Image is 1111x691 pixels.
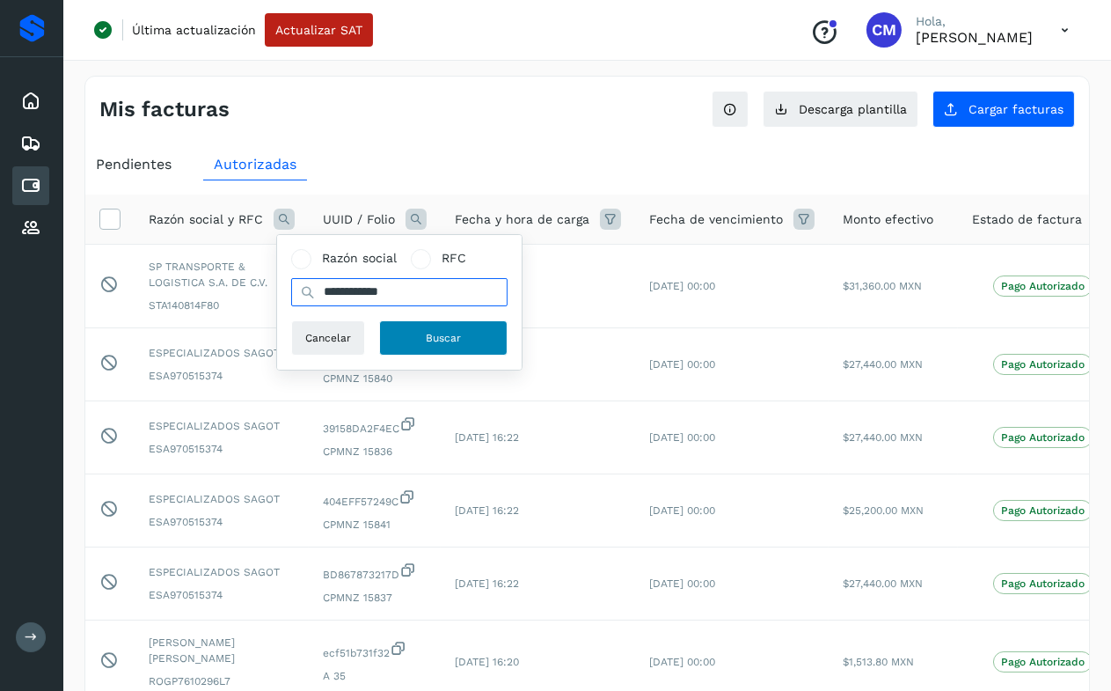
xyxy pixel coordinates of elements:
button: Descarga plantilla [763,91,918,128]
span: ESPECIALIZADOS SAGOT [149,345,295,361]
span: $27,440.00 MXN [843,577,923,590]
span: [DATE] 00:00 [649,358,715,371]
p: Pago Autorizado [1001,504,1085,517]
span: 39158DA2F4EC [323,415,427,437]
span: SP TRANSPORTE & LOGISTICA S.A. DE C.V. [149,259,295,290]
span: [DATE] 16:22 [455,577,519,590]
span: [DATE] 00:00 [649,431,715,444]
span: Razón social y RFC [149,210,263,229]
span: Fecha y hora de carga [455,210,589,229]
div: Proveedores [12,209,49,247]
span: Monto efectivo [843,210,933,229]
button: Actualizar SAT [265,13,373,47]
span: A 35 [323,668,427,684]
button: Cargar facturas [932,91,1075,128]
span: 404EFF57249C [323,489,427,510]
p: Pago Autorizado [1001,358,1085,371]
span: Descarga plantilla [799,103,907,115]
span: $27,440.00 MXN [843,358,923,371]
h4: Mis facturas [99,97,230,122]
span: CPMNZ 15841 [323,517,427,533]
span: Autorizadas [214,156,296,173]
span: BD867873217D [323,562,427,583]
span: CPMNZ 15836 [323,444,427,459]
span: ESA970515374 [149,368,295,384]
span: Pendientes [96,156,172,173]
p: Última actualización [132,22,256,38]
span: ESA970515374 [149,514,295,530]
span: [PERSON_NAME] [PERSON_NAME] [149,635,295,666]
span: CPMNZ 15837 [323,590,427,606]
span: $27,440.00 MXN [843,431,923,444]
span: [DATE] 00:00 [649,280,715,292]
p: Cynthia Mendoza [916,29,1033,46]
div: Embarques [12,124,49,163]
span: CPMNZ 15840 [323,371,427,386]
div: Inicio [12,82,49,121]
span: ESPECIALIZADOS SAGOT [149,564,295,580]
span: [DATE] 00:00 [649,504,715,517]
span: ESPECIALIZADOS SAGOT [149,491,295,507]
span: UUID / Folio [323,210,395,229]
span: Fecha de vencimiento [649,210,783,229]
p: Pago Autorizado [1001,656,1085,668]
p: Hola, [916,14,1033,29]
span: ESA970515374 [149,587,295,603]
div: Cuentas por pagar [12,166,49,205]
span: [DATE] 00:00 [649,577,715,590]
p: Pago Autorizado [1001,431,1085,444]
p: Pago Autorizado [1001,577,1085,590]
span: [DATE] 16:22 [455,431,519,444]
span: [DATE] 16:20 [455,656,519,668]
span: ecf51b731f32 [323,640,427,661]
span: Actualizar SAT [275,24,362,36]
span: $25,200.00 MXN [843,504,924,517]
span: ESPECIALIZADOS SAGOT [149,418,295,434]
span: STA140814F80 [149,298,295,313]
span: ESA970515374 [149,441,295,457]
span: Estado de factura [972,210,1082,229]
span: ROGP7610296L7 [149,673,295,689]
span: [DATE] 16:22 [455,504,519,517]
p: Pago Autorizado [1001,280,1085,292]
span: $1,513.80 MXN [843,656,914,668]
span: [DATE] 00:00 [649,656,715,668]
span: Cargar facturas [968,103,1063,115]
span: $31,360.00 MXN [843,280,922,292]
